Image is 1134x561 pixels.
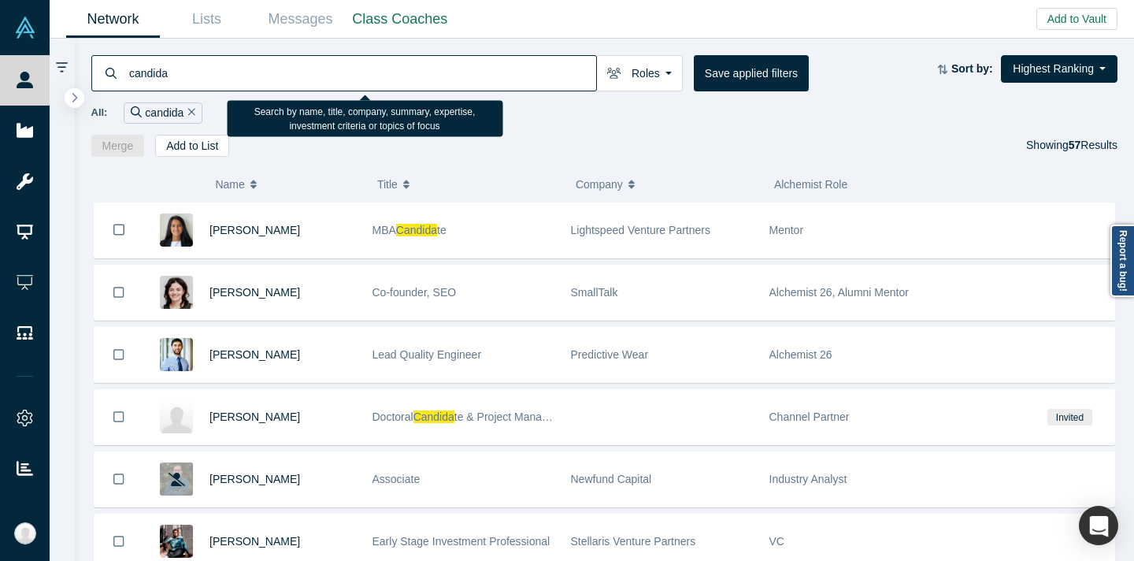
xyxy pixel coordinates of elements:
[94,202,143,258] button: Bookmark
[372,535,550,548] span: Early Stage Investment Professional
[209,348,300,361] a: [PERSON_NAME]
[769,286,909,299] span: Alchemist 26, Alumni Mentor
[94,390,143,444] button: Bookmark
[576,168,623,201] span: Company
[1036,8,1117,30] button: Add to Vault
[571,224,710,236] span: Lightspeed Venture Partners
[14,522,36,544] img: Ally Hoang's Account
[571,473,652,485] span: Newfund Capital
[215,168,361,201] button: Name
[372,411,413,423] span: Doctoral
[155,135,229,157] button: Add to List
[1047,409,1091,425] span: Invited
[160,276,193,309] img: Sofia Terpugova's Profile Image
[396,224,437,236] span: Candida
[66,1,160,38] a: Network
[774,178,847,191] span: Alchemist Role
[160,400,193,433] img: Nadine Chochoiek's Profile Image
[14,17,36,39] img: Alchemist Vault Logo
[596,55,683,91] button: Roles
[209,411,300,423] a: [PERSON_NAME]
[769,535,784,548] span: VC
[372,224,396,236] span: MBA
[694,55,809,91] button: Save applied filters
[571,286,618,299] span: SmallTalk
[951,62,993,75] strong: Sort by:
[215,168,244,201] span: Name
[576,168,758,201] button: Company
[160,525,193,558] img: Anagh Prasad's Profile Image
[209,286,300,299] a: [PERSON_NAME]
[183,104,195,122] button: Remove Filter
[571,535,696,548] span: Stellaris Venture Partners
[209,535,300,548] a: [PERSON_NAME]
[377,168,398,201] span: Title
[377,168,559,201] button: Title
[372,286,457,299] span: Co-founder, SEO
[160,1,254,38] a: Lists
[209,473,300,485] a: [PERSON_NAME]
[124,102,202,124] div: candida
[372,348,482,361] span: Lead Quality Engineer
[454,411,769,423] span: te & Project Manager Teaching @ LMU Entrepreneurship Center
[160,338,193,371] img: Michael Drakopoulos's Profile Image
[94,452,143,507] button: Bookmark
[1069,139,1081,151] strong: 57
[347,1,453,38] a: Class Coaches
[91,135,145,157] button: Merge
[1069,139,1117,151] span: Results
[413,411,454,423] span: Candida
[769,411,850,423] span: Channel Partner
[769,348,832,361] span: Alchemist 26
[94,266,143,320] button: Bookmark
[128,54,596,91] input: Search by name, title, company, summary, expertise, investment criteria or topics of focus
[94,328,143,382] button: Bookmark
[372,473,421,485] span: Associate
[254,1,347,38] a: Messages
[769,224,804,236] span: Mentor
[160,214,193,247] img: Anoushka Vaswani's Profile Image
[1110,225,1134,297] a: Report a bug!
[209,224,300,236] a: [PERSON_NAME]
[437,224,447,236] span: te
[1026,135,1117,157] div: Showing
[769,473,847,485] span: Industry Analyst
[91,105,108,121] span: All:
[571,348,649,361] span: Predictive Wear
[1001,55,1117,83] button: Highest Ranking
